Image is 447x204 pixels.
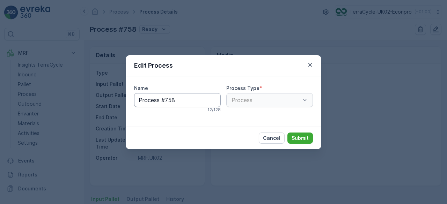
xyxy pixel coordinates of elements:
label: Process Type [226,85,259,91]
button: Submit [287,133,313,144]
p: Submit [292,135,309,142]
p: 12 / 128 [207,107,221,113]
label: Name [134,85,148,91]
button: Cancel [259,133,285,144]
p: Edit Process [134,61,173,70]
p: Cancel [263,135,280,142]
